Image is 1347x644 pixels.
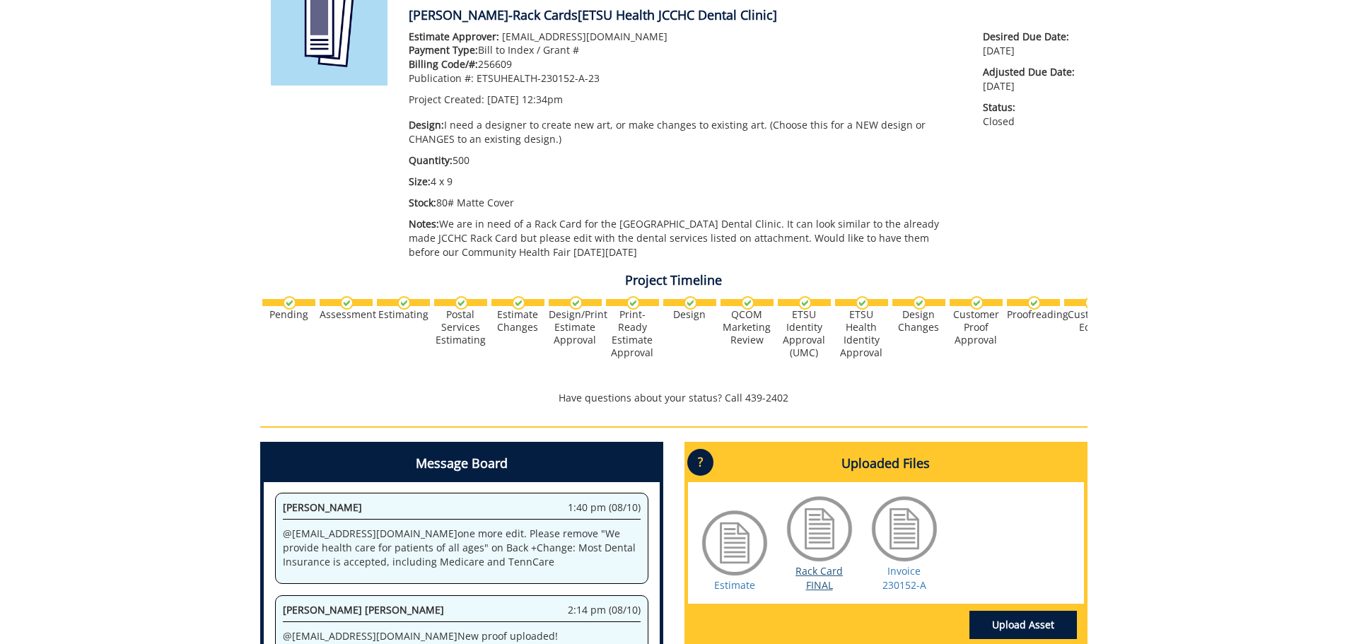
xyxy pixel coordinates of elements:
[409,30,499,43] span: Estimate Approver:
[283,629,641,643] p: @ [EMAIL_ADDRESS][DOMAIN_NAME] New proof uploaded!
[741,296,754,310] img: checkmark
[1007,308,1060,321] div: Proofreading
[606,308,659,359] div: Print-Ready Estimate Approval
[409,175,431,188] span: Size:
[409,57,478,71] span: Billing Code/#:
[409,57,962,71] p: 256609
[477,71,600,85] span: ETSUHEALTH-230152-A-23
[455,296,468,310] img: checkmark
[970,296,984,310] img: checkmark
[568,603,641,617] span: 2:14 pm (08/10)
[983,30,1076,44] span: Desired Due Date:
[856,296,869,310] img: checkmark
[778,308,831,359] div: ETSU Identity Approval (UMC)
[684,296,697,310] img: checkmark
[721,308,774,346] div: QCOM Marketing Review
[714,578,755,592] a: Estimate
[377,308,430,321] div: Estimating
[663,308,716,321] div: Design
[969,611,1077,639] a: Upload Asset
[260,391,1087,405] p: Have questions about your status? Call 439-2402
[409,217,962,259] p: We are in need of a Rack Card for the [GEOGRAPHIC_DATA] Dental Clinic. It can look similar to the...
[320,308,373,321] div: Assessment
[409,153,453,167] span: Quantity:
[491,308,544,334] div: Estimate Changes
[687,449,713,476] p: ?
[913,296,926,310] img: checkmark
[264,445,660,482] h4: Message Board
[1027,296,1041,310] img: checkmark
[283,603,444,616] span: [PERSON_NAME] [PERSON_NAME]
[892,308,945,334] div: Design Changes
[409,71,474,85] span: Publication #:
[260,274,1087,288] h4: Project Timeline
[409,30,962,44] p: [EMAIL_ADDRESS][DOMAIN_NAME]
[983,65,1076,79] span: Adjusted Due Date:
[569,296,583,310] img: checkmark
[409,196,962,210] p: 80# Matte Cover
[1085,296,1098,310] img: checkmark
[283,527,641,569] p: @ [EMAIL_ADDRESS][DOMAIN_NAME] one more edit. Please remove "We provide health care for patients ...
[578,6,777,23] span: [ETSU Health JCCHC Dental Clinic]
[409,43,478,57] span: Payment Type:
[487,93,563,106] span: [DATE] 12:34pm
[549,308,602,346] div: Design/Print Estimate Approval
[283,500,362,514] span: [PERSON_NAME]
[835,308,888,359] div: ETSU Health Identity Approval
[409,93,484,106] span: Project Created:
[409,153,962,168] p: 500
[568,500,641,515] span: 1:40 pm (08/10)
[512,296,525,310] img: checkmark
[983,65,1076,93] p: [DATE]
[397,296,411,310] img: checkmark
[798,296,812,310] img: checkmark
[434,308,487,346] div: Postal Services Estimating
[409,118,444,131] span: Design:
[283,296,296,310] img: checkmark
[983,100,1076,115] span: Status:
[882,564,926,592] a: Invoice 230152-A
[409,217,439,230] span: Notes:
[688,445,1084,482] h4: Uploaded Files
[409,118,962,146] p: I need a designer to create new art, or make changes to existing art. (Choose this for a NEW desi...
[262,308,315,321] div: Pending
[340,296,354,310] img: checkmark
[626,296,640,310] img: checkmark
[795,564,843,592] a: Rack Card FINAL
[409,8,1077,23] h4: [PERSON_NAME]-Rack Cards
[983,100,1076,129] p: Closed
[409,43,962,57] p: Bill to Index / Grant #
[983,30,1076,58] p: [DATE]
[409,196,436,209] span: Stock:
[1064,308,1117,334] div: Customer Edits
[409,175,962,189] p: 4 x 9
[950,308,1003,346] div: Customer Proof Approval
